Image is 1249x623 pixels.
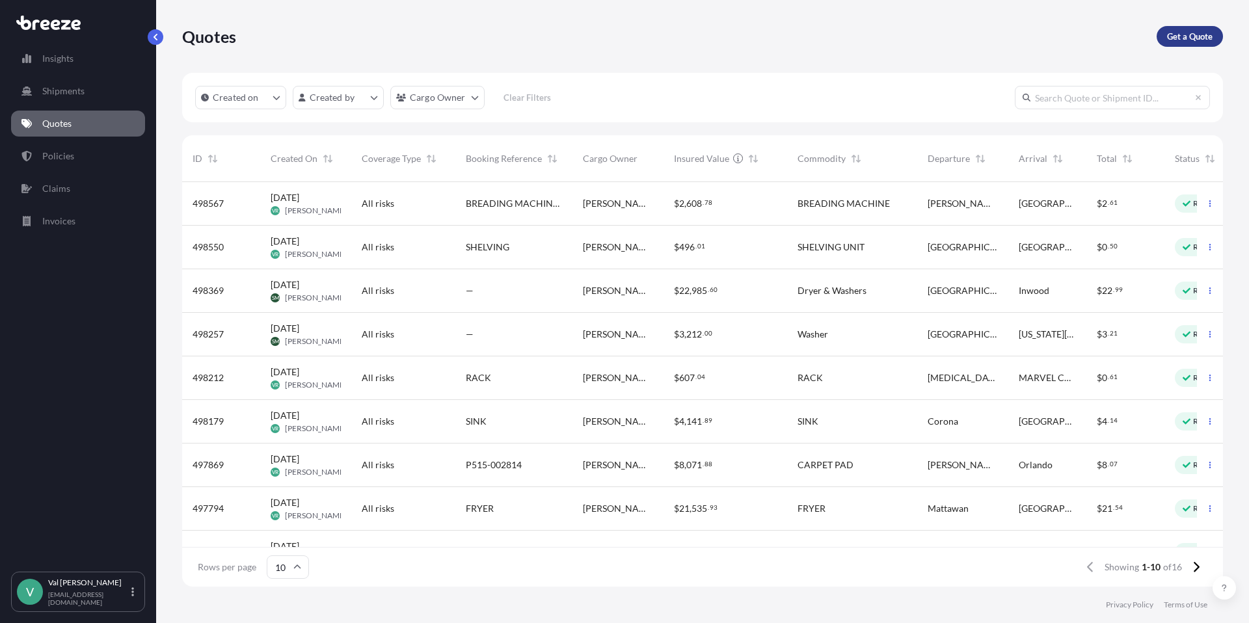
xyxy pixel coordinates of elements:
p: Created on [213,91,259,104]
a: Get a Quote [1157,26,1223,47]
p: Claims [42,182,70,195]
span: Coverage Type [362,152,421,165]
span: Mattawan [928,502,969,515]
span: 78 [705,200,712,205]
span: [DATE] [271,278,299,291]
span: BREADING MACHING FOR GREAT LAKES [466,197,562,210]
span: P515-002814 [466,458,522,471]
span: $ [1097,243,1102,252]
span: Inwood [1019,284,1049,297]
p: Created by [310,91,355,104]
span: 00 [705,331,712,336]
span: — [466,546,474,559]
span: $ [674,417,679,426]
button: Sort [544,151,560,166]
span: SM [272,291,279,304]
span: [PERSON_NAME] [285,467,347,477]
a: Insights [11,46,145,72]
span: . [703,418,704,423]
span: [PERSON_NAME] [285,205,347,216]
p: Ready [1193,329,1215,339]
span: $ [674,460,679,470]
span: 22 [1102,286,1112,295]
span: RACK [798,371,823,384]
span: $ [1097,460,1102,470]
span: $ [674,504,679,513]
span: [PERSON_NAME] Logistics [583,546,653,559]
button: createdBy Filter options [293,86,384,109]
span: of 16 [1163,561,1182,574]
span: $ [1097,417,1102,426]
p: Ready [1193,503,1215,514]
button: Sort [1202,151,1218,166]
span: Showing [1105,561,1139,574]
span: . [703,462,704,466]
span: [DATE] [271,540,299,553]
p: Ready [1193,373,1215,383]
span: 071 [686,460,702,470]
span: Total [1097,152,1117,165]
span: All risks [362,241,394,254]
span: 0 [1102,243,1107,252]
span: , [684,330,686,339]
span: 535 [692,504,707,513]
span: $ [674,286,679,295]
span: 1-10 [1142,561,1161,574]
span: All risks [362,415,394,428]
p: Quotes [182,26,236,47]
a: Policies [11,143,145,169]
span: [GEOGRAPHIC_DATA] [928,284,998,297]
p: Ready [1193,416,1215,427]
span: VR [272,248,278,261]
span: All risks [362,328,394,341]
span: [PERSON_NAME] [285,380,347,390]
a: Claims [11,176,145,202]
span: SHELVING [466,241,509,254]
span: $ [1097,286,1102,295]
span: 608 [686,199,702,208]
span: Orlando [1019,458,1053,471]
span: [DATE] [271,191,299,204]
span: VR [272,204,278,217]
button: Sort [1120,151,1135,166]
span: 61 [1110,375,1118,379]
span: . [1108,462,1109,466]
button: Sort [423,151,439,166]
span: 88 [705,462,712,466]
a: Terms of Use [1164,600,1207,610]
p: [EMAIL_ADDRESS][DOMAIN_NAME] [48,590,129,606]
span: ID [193,152,202,165]
span: [DATE] [271,409,299,422]
span: 0 [1102,373,1107,382]
span: 4 [1102,417,1107,426]
span: — [466,328,474,341]
span: . [1108,331,1109,336]
span: $ [674,199,679,208]
span: 01 [697,244,705,248]
span: [GEOGRAPHIC_DATA] [928,241,998,254]
span: 498369 [193,284,224,297]
button: Sort [745,151,761,166]
span: 14 [1110,418,1118,423]
span: All risks [362,502,394,515]
button: cargoOwner Filter options [390,86,485,109]
span: $ [674,373,679,382]
span: FRYER [466,502,494,515]
span: 21 [1110,331,1118,336]
span: [PERSON_NAME] Logistics [583,241,653,254]
p: Invoices [42,215,75,228]
span: . [1113,287,1114,292]
span: $ [1097,330,1102,339]
span: [PERSON_NAME] Logistics [583,415,653,428]
span: 8 [679,460,684,470]
span: All risks [362,197,394,210]
span: [DATE] [271,235,299,248]
span: [PERSON_NAME] Logistics [583,371,653,384]
a: Privacy Policy [1106,600,1153,610]
span: , [684,199,686,208]
button: Sort [973,151,988,166]
span: SINK [798,415,818,428]
span: MARVEL CAV PK [1019,371,1076,384]
span: [US_STATE][GEOGRAPHIC_DATA] [1019,328,1076,341]
span: 497869 [193,458,224,471]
